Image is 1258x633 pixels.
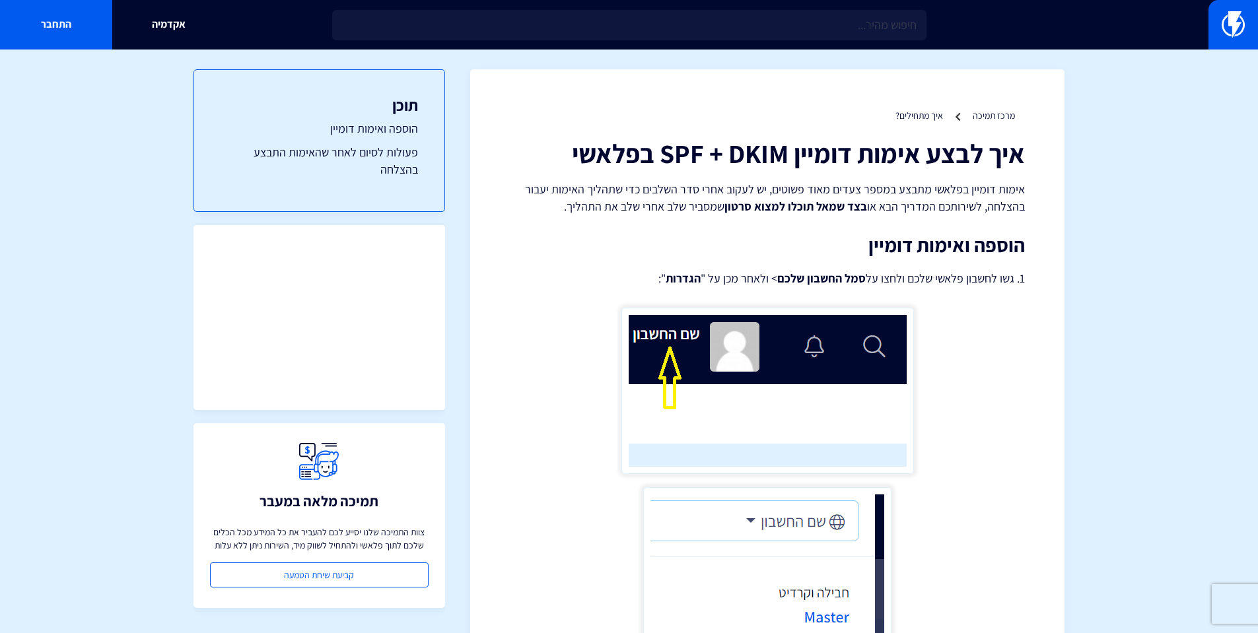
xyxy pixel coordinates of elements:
[973,110,1015,121] a: מרכז תמיכה
[666,271,701,286] strong: הגדרות
[510,269,1025,288] p: 1. גשו לחשבון פלאשי שלכם ולחצו על > ולאחר מכן על " ":
[510,139,1025,168] h1: איך לבצע אימות דומיין SPF + DKIM בפלאשי
[724,199,867,214] strong: בצד שמאל תוכלו למצוא סרטון
[332,10,926,40] input: חיפוש מהיר...
[221,144,418,178] a: פעולות לסיום לאחר שהאימות התבצע בהצלחה
[510,181,1025,215] p: אימות דומיין בפלאשי מתבצע במספר צעדים מאוד פשוטים, יש לעקוב אחרי סדר השלבים כדי שתהליך האימות יעב...
[510,234,1025,256] h2: הוספה ואימות דומיין
[260,493,378,509] h3: תמיכה מלאה במעבר
[221,96,418,114] h3: תוכן
[895,110,943,121] a: איך מתחילים?
[221,120,418,137] a: הוספה ואימות דומיין
[210,562,429,587] a: קביעת שיחת הטמעה
[777,271,866,286] strong: סמל החשבון שלכם
[210,525,429,552] p: צוות התמיכה שלנו יסייע לכם להעביר את כל המידע מכל הכלים שלכם לתוך פלאשי ולהתחיל לשווק מיד, השירות...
